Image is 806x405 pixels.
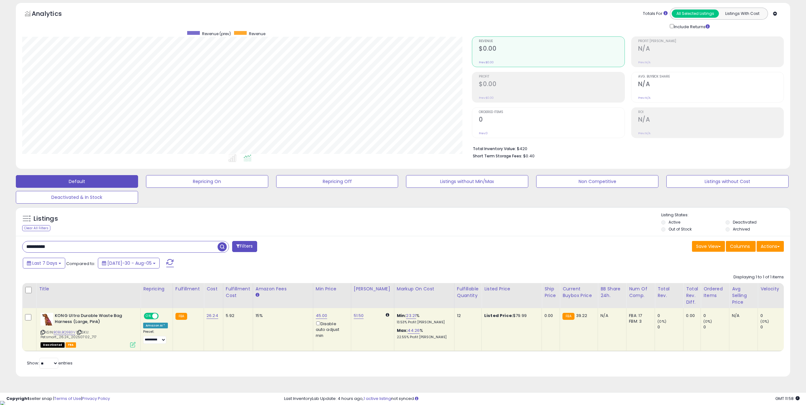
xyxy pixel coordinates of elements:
[82,396,110,402] a: Privacy Policy
[703,286,727,299] div: Ordered Items
[249,31,265,36] span: Revenue
[206,313,218,319] a: 26.24
[146,175,268,188] button: Repricing On
[256,313,308,319] div: 15%
[143,286,170,292] div: Repricing
[55,313,132,326] b: KONG Ultra Durable Waste Bag Harness (Large, Pink)
[479,116,624,124] h2: 0
[397,313,449,325] div: %
[760,286,784,292] div: Velocity
[757,241,784,252] button: Actions
[484,313,537,319] div: $79.99
[686,313,696,319] div: 0.00
[666,175,789,188] button: Listings without Cost
[66,261,95,267] span: Compared to:
[643,11,668,17] div: Totals For
[760,313,786,319] div: 0
[703,319,712,324] small: (0%)
[406,313,416,319] a: 23.21
[733,226,750,232] label: Archived
[175,286,201,292] div: Fulfillment
[544,286,557,299] div: Ship Price
[316,320,346,339] div: Disable auto adjust min
[473,144,779,152] li: $420
[726,241,756,252] button: Columns
[479,80,624,89] h2: $0.00
[686,286,698,306] div: Total Rev. Diff.
[226,286,250,299] div: Fulfillment Cost
[354,286,391,292] div: [PERSON_NAME]
[479,111,624,114] span: Ordered Items
[638,45,784,54] h2: N/A
[41,330,97,339] span: | SKU: Petsmart_26.24_20250702_717
[316,313,327,319] a: 45.00
[775,396,800,402] span: 2025-08-14 11:58 GMT
[669,219,680,225] label: Active
[730,243,750,250] span: Columns
[206,286,220,292] div: Cost
[733,274,784,280] div: Displaying 1 to 1 of 1 items
[600,286,624,299] div: BB Share 24h.
[629,313,650,319] div: FBA: 17
[638,111,784,114] span: ROI
[638,80,784,89] h2: N/A
[479,60,494,64] small: Prev: $0.00
[657,286,681,299] div: Total Rev.
[638,60,651,64] small: Prev: N/A
[394,283,454,308] th: The percentage added to the cost of goods (COGS) that forms the calculator for Min & Max prices.
[54,396,81,402] a: Terms of Use
[284,396,800,402] div: Last InventoryLab Update: 4 hours ago, not synced.
[661,212,790,218] p: Listing States:
[16,191,138,204] button: Deactivated & In Stock
[397,286,452,292] div: Markup on Cost
[316,286,348,292] div: Min Price
[39,286,138,292] div: Title
[98,258,160,269] button: [DATE]-30 - Aug-05
[54,330,75,335] a: B0BLBQ9B3V
[479,96,494,100] small: Prev: $0.00
[629,286,652,299] div: Num of Comp.
[32,9,74,20] h5: Analytics
[34,214,58,223] h5: Listings
[638,131,651,135] small: Prev: N/A
[562,286,595,299] div: Current Buybox Price
[276,175,398,188] button: Repricing Off
[23,258,65,269] button: Last 7 Days
[226,313,248,319] div: 5.92
[175,313,187,320] small: FBA
[406,175,528,188] button: Listings without Min/Max
[27,360,73,366] span: Show: entries
[232,241,257,252] button: Filters
[158,313,168,319] span: OFF
[657,313,683,319] div: 0
[16,175,138,188] button: Default
[256,292,259,298] small: Amazon Fees.
[408,327,420,334] a: 44.26
[143,330,168,344] div: Preset:
[523,153,535,159] span: $0.40
[41,313,136,347] div: ASIN:
[107,260,152,266] span: [DATE]-30 - Aug-05
[473,153,522,159] b: Short Term Storage Fees:
[6,396,29,402] strong: Copyright
[6,396,110,402] div: seller snap | |
[732,313,753,319] div: N/A
[638,116,784,124] h2: N/A
[479,40,624,43] span: Revenue
[457,286,479,299] div: Fulfillable Quantity
[22,225,50,231] div: Clear All Filters
[638,96,651,100] small: Prev: N/A
[638,75,784,79] span: Avg. Buybox Share
[479,75,624,79] span: Profit
[256,286,310,292] div: Amazon Fees
[397,328,449,339] div: %
[41,342,65,348] span: All listings that are unavailable for purchase on Amazon for any reason other than out-of-stock
[703,324,729,330] div: 0
[719,9,766,18] button: Listings With Cost
[202,31,231,36] span: Revenue (prev)
[143,323,168,328] div: Amazon AI *
[576,313,587,319] span: 39.22
[457,313,477,319] div: 12
[733,219,757,225] label: Deactivated
[638,40,784,43] span: Profit [PERSON_NAME]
